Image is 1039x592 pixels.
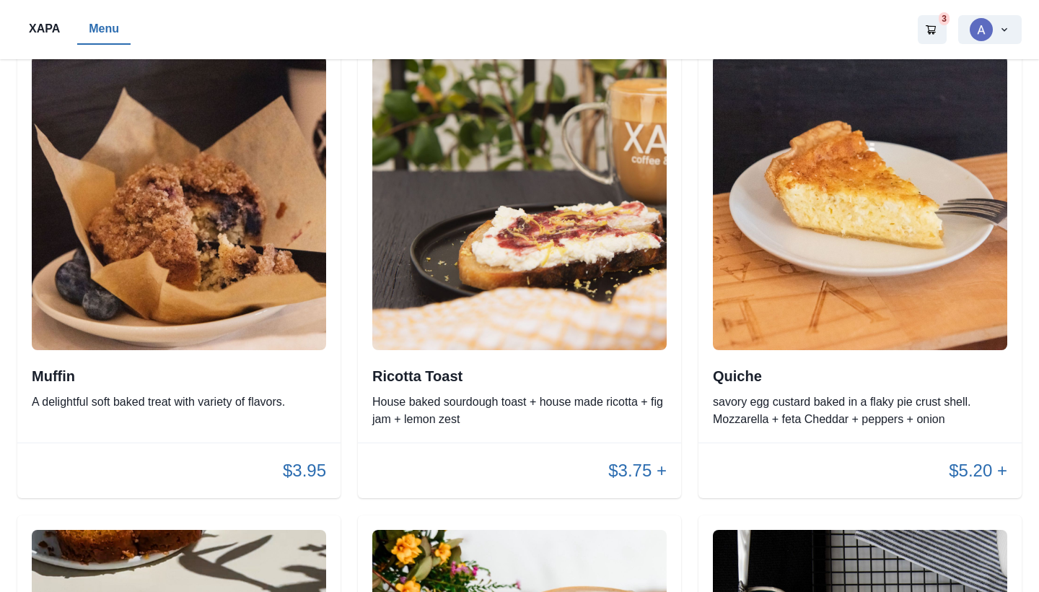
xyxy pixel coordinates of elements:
p: $3.75 + [608,458,667,484]
p: $5.20 + [949,458,1007,484]
p: Menu [89,20,119,38]
img: original.jpeg [713,56,1007,350]
img: original.jpeg [32,56,326,350]
p: XAPA [29,20,60,38]
div: MuffinA delightful soft baked treat with variety of flavors.$3.95 [17,41,341,498]
span: 3 [939,12,950,25]
div: Quichesavory egg custard baked in a flaky pie crust shell. Mozzarella + feta Cheddar + peppers + ... [698,41,1022,498]
p: A delightful soft baked treat with variety of flavors. [32,393,326,411]
button: Go to your shopping cart [918,15,947,44]
p: House baked sourdough toast + house made ricotta + fig jam + lemon zest [372,393,667,428]
h2: Ricotta Toast [372,367,667,385]
button: A C [958,15,1022,44]
div: Ricotta ToastHouse baked sourdough toast + house made ricotta + fig jam + lemon zest$3.75 + [358,41,681,498]
h2: Muffin [32,367,326,385]
p: $3.95 [283,458,326,484]
h2: Quiche [713,367,1007,385]
img: original.jpeg [372,56,667,350]
p: savory egg custard baked in a flaky pie crust shell. Mozzarella + feta Cheddar + peppers + onion [713,393,1007,428]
